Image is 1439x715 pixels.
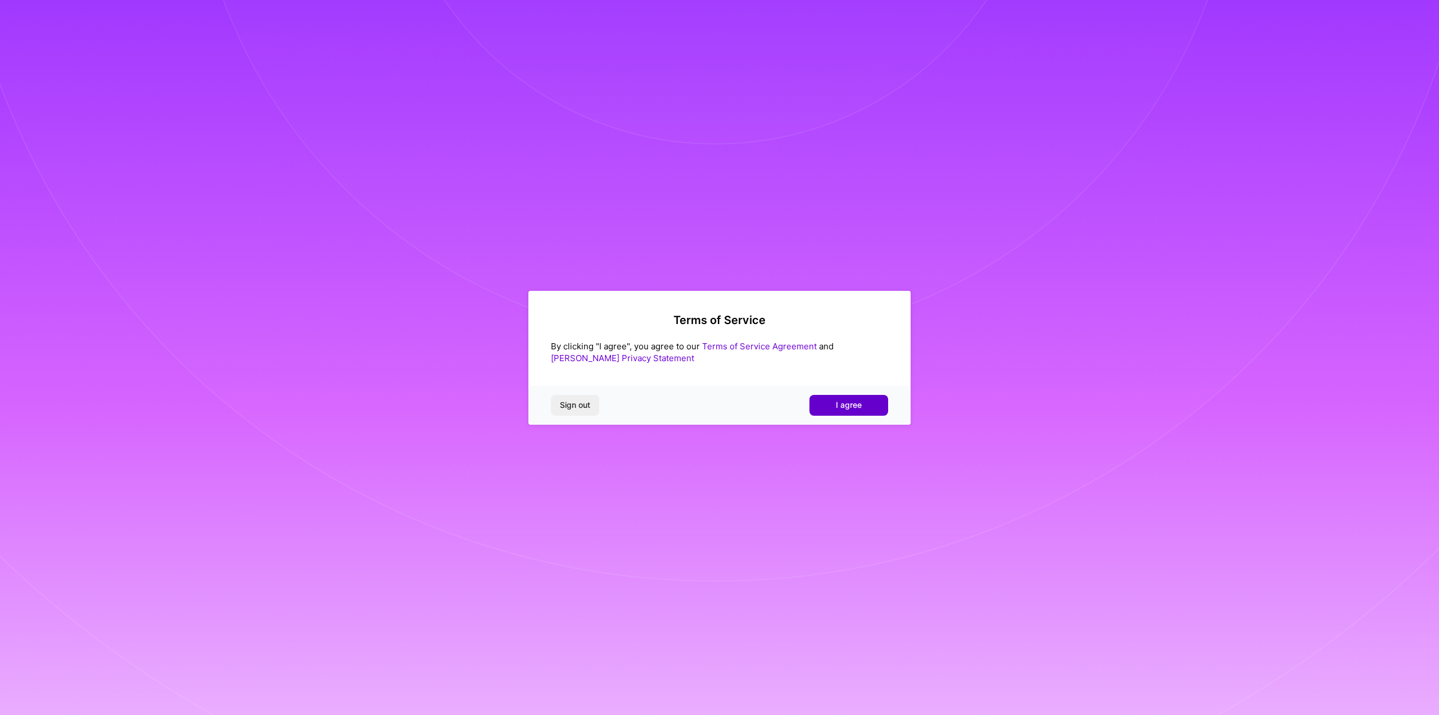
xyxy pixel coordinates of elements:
h2: Terms of Service [551,313,888,327]
span: I agree [836,399,862,411]
button: I agree [809,395,888,415]
div: By clicking "I agree", you agree to our and [551,340,888,364]
a: [PERSON_NAME] Privacy Statement [551,353,694,363]
span: Sign out [560,399,590,411]
a: Terms of Service Agreement [702,341,817,352]
button: Sign out [551,395,599,415]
